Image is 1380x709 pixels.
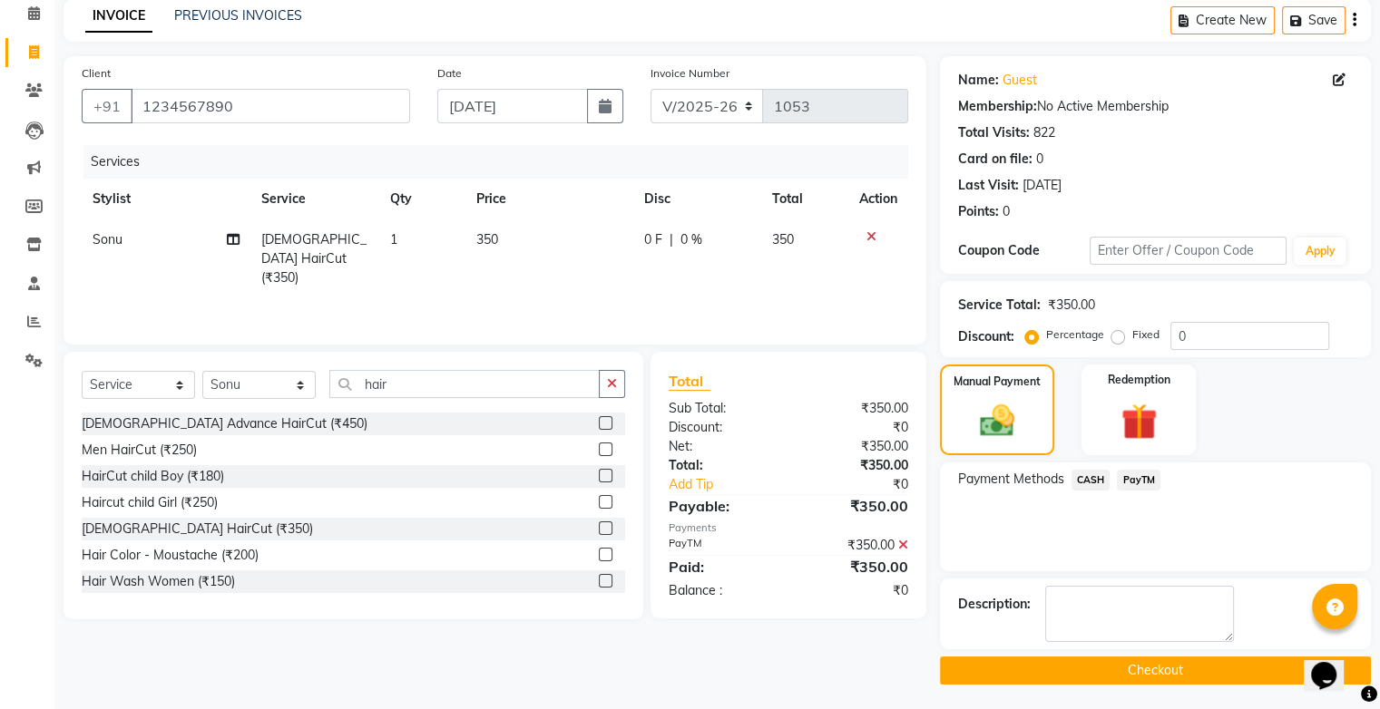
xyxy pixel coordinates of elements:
[772,231,794,248] span: 350
[761,179,848,219] th: Total
[83,145,922,179] div: Services
[82,179,250,219] th: Stylist
[465,179,633,219] th: Price
[1023,176,1062,195] div: [DATE]
[82,572,235,591] div: Hair Wash Women (₹150)
[261,231,367,286] span: [DEMOGRAPHIC_DATA] HairCut (₹350)
[655,399,788,418] div: Sub Total:
[958,595,1031,614] div: Description:
[1003,202,1010,221] div: 0
[669,372,710,391] span: Total
[390,231,397,248] span: 1
[655,495,788,517] div: Payable:
[437,65,462,82] label: Date
[131,89,410,123] input: Search by Name/Mobile/Email/Code
[788,495,922,517] div: ₹350.00
[476,231,498,248] span: 350
[1282,6,1346,34] button: Save
[651,65,729,82] label: Invoice Number
[82,493,218,512] div: Haircut child Girl (₹250)
[958,71,999,90] div: Name:
[82,441,197,460] div: Men HairCut (₹250)
[655,437,788,456] div: Net:
[82,520,313,539] div: [DEMOGRAPHIC_DATA] HairCut (₹350)
[1090,237,1287,265] input: Enter Offer / Coupon Code
[958,241,1090,260] div: Coupon Code
[1304,636,1362,691] iframe: chat widget
[954,374,1041,390] label: Manual Payment
[1003,71,1037,90] a: Guest
[1294,238,1346,265] button: Apply
[655,475,810,494] a: Add Tip
[788,456,922,475] div: ₹350.00
[82,414,367,433] div: [DEMOGRAPHIC_DATA] Advance HairCut (₹450)
[1033,123,1055,142] div: 822
[810,475,921,494] div: ₹0
[958,470,1064,489] span: Payment Methods
[958,327,1014,346] div: Discount:
[1072,470,1111,490] span: CASH
[633,179,761,219] th: Disc
[82,546,259,565] div: Hair Color - Moustache (₹200)
[379,179,465,219] th: Qty
[1117,470,1160,490] span: PayTM
[670,230,673,249] span: |
[1110,399,1169,444] img: _gift.svg
[788,437,922,456] div: ₹350.00
[1048,296,1095,315] div: ₹350.00
[788,581,922,600] div: ₹0
[93,231,122,248] span: Sonu
[82,89,132,123] button: +91
[655,536,788,555] div: PayTM
[958,150,1033,169] div: Card on file:
[1046,326,1104,343] label: Percentage
[788,418,922,437] div: ₹0
[1108,372,1170,388] label: Redemption
[680,230,702,249] span: 0 %
[958,296,1041,315] div: Service Total:
[82,65,111,82] label: Client
[940,656,1371,685] button: Checkout
[174,7,302,24] a: PREVIOUS INVOICES
[1170,6,1275,34] button: Create New
[958,123,1030,142] div: Total Visits:
[958,202,999,221] div: Points:
[655,456,788,475] div: Total:
[1036,150,1043,169] div: 0
[1132,326,1160,343] label: Fixed
[788,399,922,418] div: ₹350.00
[969,401,1025,441] img: _cash.svg
[788,536,922,555] div: ₹350.00
[655,418,788,437] div: Discount:
[250,179,379,219] th: Service
[958,97,1353,116] div: No Active Membership
[848,179,908,219] th: Action
[655,581,788,600] div: Balance :
[655,556,788,578] div: Paid:
[788,556,922,578] div: ₹350.00
[644,230,662,249] span: 0 F
[329,370,600,398] input: Search or Scan
[958,176,1019,195] div: Last Visit:
[669,520,908,536] div: Payments
[958,97,1037,116] div: Membership:
[82,467,224,486] div: HairCut child Boy (₹180)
